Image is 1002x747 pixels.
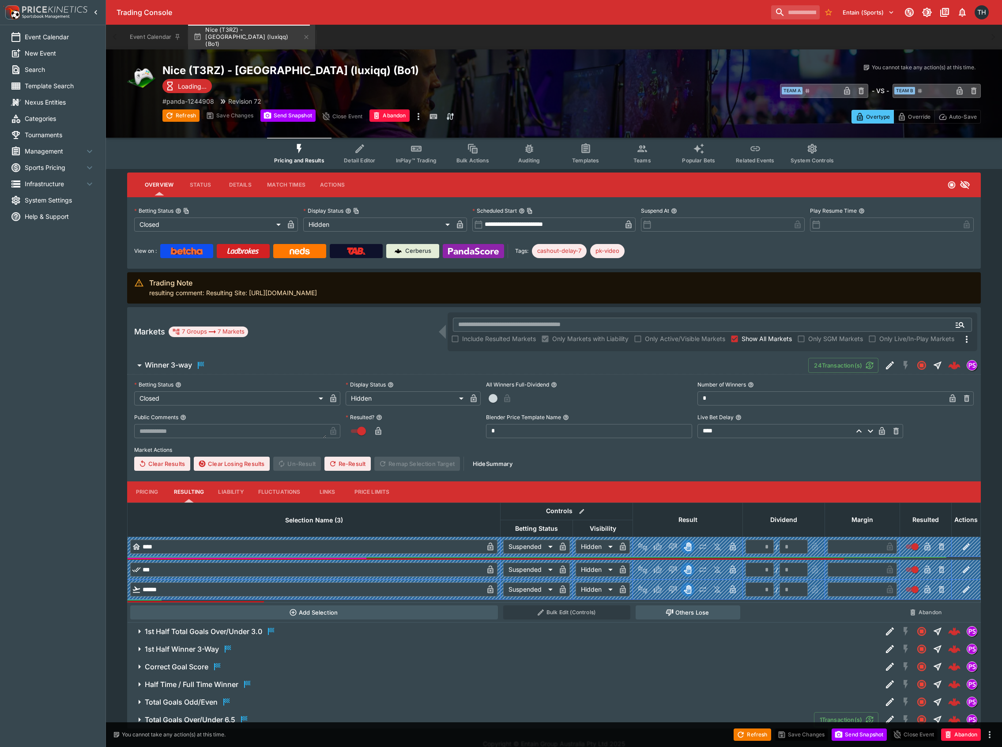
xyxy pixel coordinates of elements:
[134,457,190,471] button: Clear Results
[503,582,556,597] div: Suspended
[914,659,930,675] button: Closed
[949,112,977,121] p: Auto-Save
[25,98,95,107] span: Nexus Entities
[651,563,665,577] button: Win
[345,208,351,214] button: Display StatusCopy To Clipboard
[551,382,557,388] button: All Winners Full-Dividend
[934,110,981,124] button: Auto-Save
[117,8,768,17] div: Trading Console
[967,679,977,689] img: pandascore
[945,676,963,693] a: 9a0ba106-4953-4f12-a180-d8414d0bb5aa
[930,676,945,692] button: Straight
[916,714,927,725] svg: Closed
[183,208,189,214] button: Copy To Clipboard
[898,623,914,639] button: SGM Disabled
[682,157,715,164] span: Popular Bets
[127,711,814,728] button: Total Goals Over/Under 6.5
[388,382,394,388] button: Display Status
[532,244,587,258] div: Betting Target: cerberus
[900,503,952,537] th: Resulted
[851,110,981,124] div: Start From
[346,391,467,405] div: Hidden
[814,712,878,727] button: 1Transaction(s)
[386,244,439,258] a: Cerberus
[948,713,961,726] div: 749d61bb-67e5-471d-8ec4-f556d33413b5
[25,81,95,90] span: Template Search
[930,623,945,639] button: Straight
[25,179,84,188] span: Infrastructure
[666,563,680,577] button: Lose
[696,540,710,554] button: Push
[134,413,178,421] p: Public Comments
[145,360,192,370] h6: Winner 3-way
[930,712,945,728] button: Straight
[882,357,898,373] button: Edit Detail
[791,157,834,164] span: System Controls
[127,357,808,374] button: Winner 3-way
[948,696,961,708] img: logo-cerberus--red.svg
[25,163,84,172] span: Sports Pricing
[134,207,173,214] p: Betting Status
[347,248,365,255] img: TabNZ
[696,563,710,577] button: Push
[641,207,669,214] p: Suspend At
[127,658,882,676] button: Correct Goal Score
[832,728,887,741] button: Send Snapshot
[25,32,95,41] span: Event Calendar
[290,248,309,255] img: Neds
[916,697,927,707] svg: Closed
[486,413,561,421] p: Blender Price Template Name
[736,157,774,164] span: Related Events
[916,679,927,690] svg: Closed
[916,360,927,371] svg: Closed
[145,715,235,724] h6: Total Goals Over/Under 6.5
[941,728,981,741] button: Abandon
[576,563,616,577] div: Hidden
[145,698,218,707] h6: Total Goals Odd/Even
[552,334,629,343] span: Only Markets with Liability
[967,662,977,672] img: pandascore
[188,25,315,49] button: Nice (T3RZ) - [GEOGRAPHIC_DATA] (luxiqq) (Bo1)
[681,540,695,554] button: Void
[518,157,540,164] span: Auditing
[898,712,914,728] button: SGM Disabled
[405,247,431,255] p: Cerberus
[882,676,898,692] button: Edit Detail
[134,443,974,457] label: Market Actions
[194,457,270,471] button: Clear Losing Results
[25,114,95,123] span: Categories
[576,582,616,597] div: Hidden
[859,208,865,214] button: Play Resume Time
[162,64,572,77] h2: Copy To Clipboard
[448,248,499,255] img: Panda Score
[376,414,382,420] button: Resulted?
[633,503,743,537] th: Result
[503,563,556,577] div: Suspended
[167,481,211,503] button: Resulting
[967,697,977,707] img: pandascore
[515,244,528,258] label: Tags:
[945,658,963,676] a: 426c92a4-ba9e-49eb-a29d-c7ce99f9b640
[576,506,588,517] button: Bulk edit
[914,694,930,710] button: Closed
[748,382,754,388] button: Number of Winners
[576,540,616,554] div: Hidden
[914,623,930,639] button: Closed
[633,157,651,164] span: Teams
[178,82,207,91] p: Loading...
[396,157,437,164] span: InPlay™ Trading
[267,138,841,169] div: Event type filters
[930,357,945,373] button: Straight
[22,6,87,13] img: PriceKinetics
[916,626,927,637] svg: Closed
[25,146,84,156] span: Management
[127,676,882,693] button: Half Time / Full Time Winner
[346,381,386,388] p: Display Status
[771,5,820,19] input: search
[645,334,725,343] span: Only Active/Visible Markets
[948,678,961,691] div: 9a0ba106-4953-4f12-a180-d8414d0bb5aa
[149,278,317,288] div: Trading Note
[776,565,778,574] div: /
[25,195,95,205] span: System Settings
[590,244,625,258] div: Betting Target: cerberus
